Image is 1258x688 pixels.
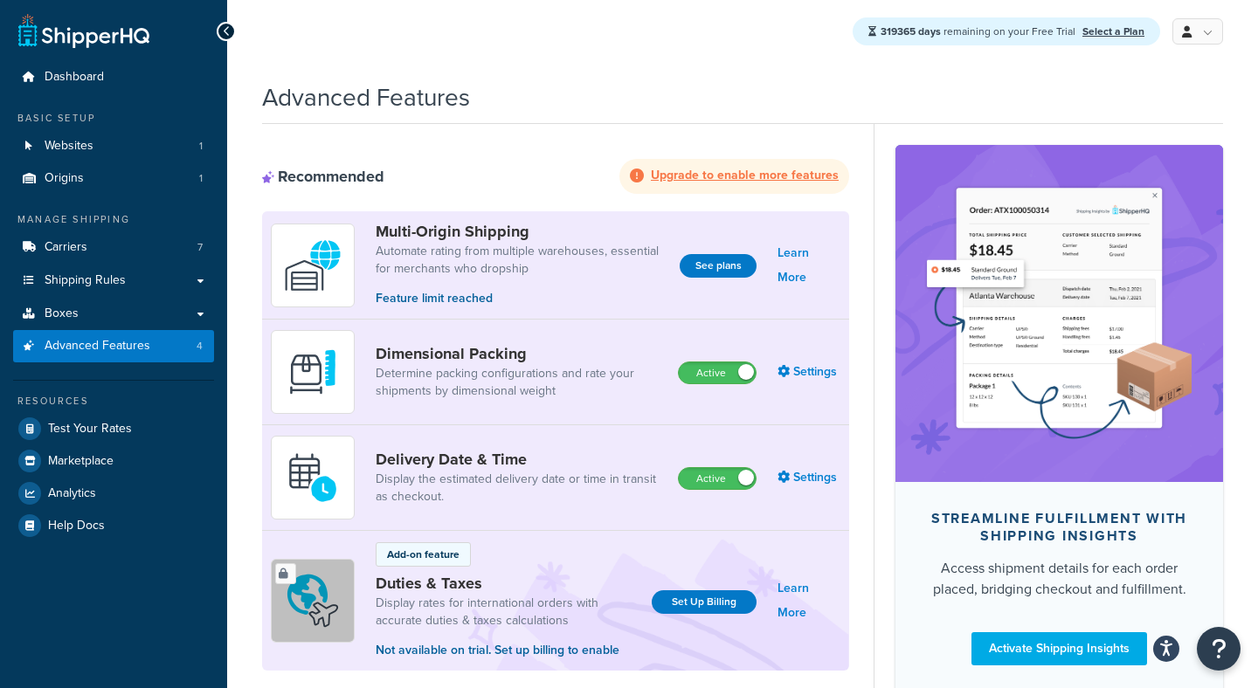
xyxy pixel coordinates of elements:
li: Websites [13,130,214,162]
p: Add-on feature [387,547,460,562]
p: Feature limit reached [376,289,666,308]
a: Learn More [778,576,840,625]
li: Carriers [13,231,214,264]
label: Active [679,468,756,489]
a: Set Up Billing [652,590,757,614]
a: Automate rating from multiple warehouses, essential for merchants who dropship [376,243,666,278]
span: Test Your Rates [48,422,132,437]
label: Active [679,362,756,383]
a: Websites1 [13,130,214,162]
span: Advanced Features [45,339,150,354]
a: Delivery Date & Time [376,450,664,469]
div: Resources [13,394,214,409]
a: Duties & Taxes [376,574,638,593]
span: 1 [199,171,203,186]
a: Display the estimated delivery date or time in transit as checkout. [376,471,664,506]
a: Settings [778,465,840,490]
span: 4 [197,339,203,354]
div: Access shipment details for each order placed, bridging checkout and fulfillment. [923,558,1195,600]
img: DTVBYsAAAAAASUVORK5CYII= [282,341,343,402]
div: Recommended [262,167,384,186]
img: feature-image-si-e24932ea9b9fcd0ff835db86be1ff8d589347e8876e1638d903ea230a36726be.png [922,171,1197,456]
a: Dashboard [13,61,214,93]
img: WatD5o0RtDAAAAAElFTkSuQmCC [282,235,343,296]
a: Determine packing configurations and rate your shipments by dimensional weight [376,365,664,400]
span: Websites [45,139,93,154]
span: Boxes [45,306,79,321]
a: Dimensional Packing [376,344,664,363]
a: Boxes [13,298,214,330]
p: Not available on trial. Set up billing to enable [376,641,638,660]
div: Basic Setup [13,111,214,126]
img: gfkeb5ejjkALwAAAABJRU5ErkJggg== [282,447,343,508]
a: Learn More [778,241,840,290]
a: Carriers7 [13,231,214,264]
a: Select a Plan [1082,24,1144,39]
strong: 319365 days [881,24,941,39]
a: Multi-Origin Shipping [376,222,666,241]
button: See plans [680,254,757,278]
a: Activate Shipping Insights [971,632,1147,665]
span: Help Docs [48,519,105,533]
a: Help Docs [13,510,214,541]
span: 7 [197,240,203,255]
span: Dashboard [45,70,104,85]
span: Marketplace [48,454,114,469]
span: 1 [199,139,203,154]
a: Shipping Rules [13,265,214,297]
a: Advanced Features4 [13,330,214,362]
a: Analytics [13,478,214,509]
a: Marketplace [13,445,214,477]
div: Streamline Fulfillment with Shipping Insights [923,510,1195,545]
span: Shipping Rules [45,273,126,288]
span: remaining on your Free Trial [881,24,1078,39]
span: Analytics [48,486,96,501]
a: Display rates for international orders with accurate duties & taxes calculations [376,595,638,630]
a: Settings [778,360,840,384]
div: Manage Shipping [13,212,214,227]
li: Advanced Features [13,330,214,362]
strong: Upgrade to enable more features [651,166,839,184]
span: Origins [45,171,84,186]
a: Origins1 [13,162,214,195]
li: Origins [13,162,214,195]
span: Carriers [45,240,87,255]
a: Test Your Rates [13,413,214,444]
h1: Advanced Features [262,80,470,114]
button: Open Resource Center [1197,627,1241,671]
